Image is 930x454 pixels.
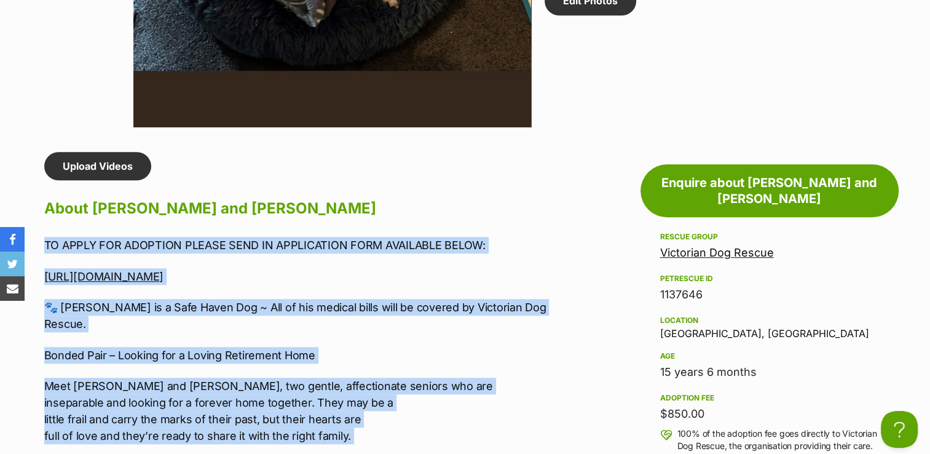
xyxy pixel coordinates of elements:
[660,405,879,423] div: $850.00
[640,164,899,217] a: Enquire about [PERSON_NAME] and [PERSON_NAME]
[660,393,879,403] div: Adoption fee
[660,351,879,361] div: Age
[44,347,552,364] p: Bonded Pair – Looking for a Loving Retirement Home
[881,411,918,448] iframe: Help Scout Beacon - Open
[44,378,552,444] p: Meet [PERSON_NAME] and [PERSON_NAME], two gentle, affectionate seniors who are inseparable and lo...
[44,237,552,253] p: TO APPLY FOR ADOPTION PLEASE SEND IN APPLICATION FORM AVAILABLE BELOW:
[660,316,879,325] div: Location
[660,246,774,259] a: Victorian Dog Rescue
[660,286,879,303] div: 1137646
[660,313,879,339] div: [GEOGRAPHIC_DATA], [GEOGRAPHIC_DATA]
[660,274,879,284] div: PetRescue ID
[660,364,879,381] div: 15 years 6 months
[660,232,879,242] div: Rescue group
[44,299,552,332] p: 🐾 [PERSON_NAME] is a Safe Haven Dog ~ All of his medical bills will be covered by Victorian Dog R...
[44,270,164,283] a: [URL][DOMAIN_NAME]
[44,152,151,180] a: Upload Videos
[44,195,552,222] h2: About [PERSON_NAME] and [PERSON_NAME]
